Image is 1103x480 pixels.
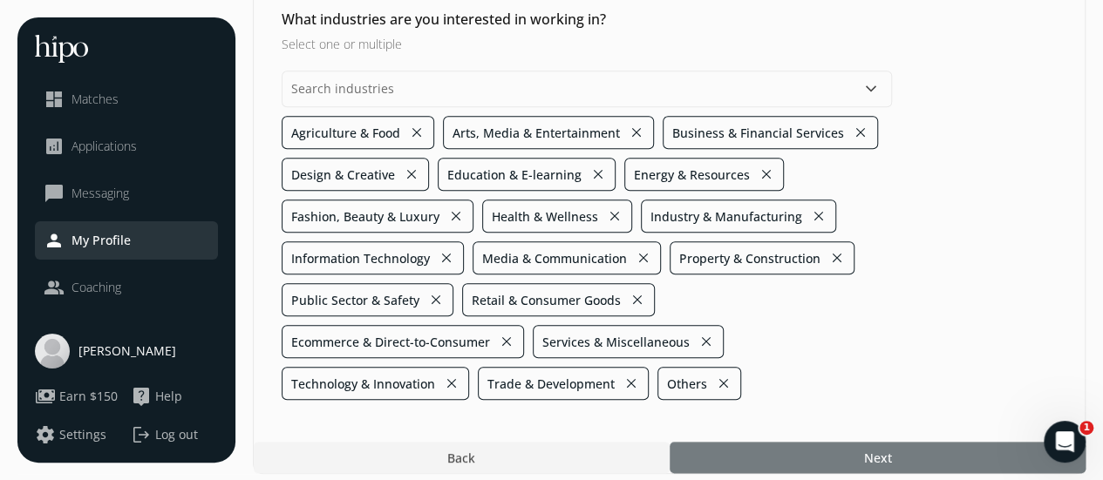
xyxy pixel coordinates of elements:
span: Arts, Media & Entertainment [453,124,620,142]
button: close [629,120,644,145]
button: close [811,204,827,228]
span: Business & Financial Services [672,124,844,142]
span: Education & E-learning [447,166,582,184]
span: Log out [155,426,198,443]
button: Next [670,442,1086,473]
button: close [716,371,732,395]
span: settings [35,424,56,445]
span: Back [447,449,475,467]
h2: What industries are you interested in working in? [282,9,892,30]
button: close [499,329,514,354]
button: close [590,162,606,186]
a: chat_bubble_outlineMessaging [44,183,209,204]
h3: Select one or multiple [282,35,892,53]
span: Fashion, Beauty & Luxury [291,207,439,226]
a: settingsSettings [35,424,122,445]
span: Next [863,449,891,467]
span: Health & Wellness [492,207,598,226]
span: live_help [131,386,152,407]
button: close [759,162,774,186]
img: user-photo [35,334,70,368]
button: close [698,329,714,354]
input: Search industries [282,71,892,107]
span: Ecommerce & Direct-to-Consumer [291,333,490,351]
span: Public Sector & Safety [291,291,419,309]
button: close [444,371,460,395]
span: Industry & Manufacturing [650,207,802,226]
span: Technology & Innovation [291,375,435,393]
span: Settings [59,426,106,443]
span: people [44,277,65,298]
span: Agriculture & Food [291,124,400,142]
span: payments [35,386,56,407]
button: close [607,204,623,228]
button: close [853,120,868,145]
span: Media & Communication [482,249,627,267]
button: live_helpHelp [131,386,182,407]
span: Retail & Consumer Goods [472,291,621,309]
button: close [404,162,419,186]
a: paymentsEarn $150 [35,386,122,407]
a: live_helpHelp [131,386,218,407]
span: Property & Construction [679,249,820,267]
span: Design & Creative [291,166,395,184]
span: Applications [71,138,137,155]
span: Trade & Development [487,375,615,393]
span: My Profile [71,232,131,249]
span: Matches [71,91,119,108]
iframe: Intercom live chat [1044,421,1086,463]
img: hh-logo-white [35,35,88,63]
span: analytics [44,136,65,157]
span: Information Technology [291,249,430,267]
span: Earn $150 [59,388,118,405]
button: close [448,204,464,228]
span: 1 [1079,421,1093,435]
span: Energy & Resources [634,166,750,184]
button: keyboard_arrow_down [861,78,882,99]
button: Back [254,442,670,473]
span: logout [131,424,152,445]
a: personMy Profile [44,230,209,251]
span: chat_bubble_outline [44,183,65,204]
a: dashboardMatches [44,89,209,110]
button: close [630,287,645,312]
a: analyticsApplications [44,136,209,157]
span: person [44,230,65,251]
button: logoutLog out [131,424,218,445]
a: peopleCoaching [44,277,209,298]
button: close [409,120,425,145]
button: close [439,246,454,270]
span: Coaching [71,279,121,296]
button: close [829,246,845,270]
button: close [636,246,651,270]
span: Services & Miscellaneous [542,333,690,351]
span: [PERSON_NAME] [78,342,176,360]
button: close [623,371,639,395]
button: close [428,287,444,312]
span: Help [155,388,182,405]
button: paymentsEarn $150 [35,386,118,407]
button: settingsSettings [35,424,106,445]
span: Messaging [71,185,129,202]
span: Others [667,375,707,393]
span: dashboard [44,89,65,110]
